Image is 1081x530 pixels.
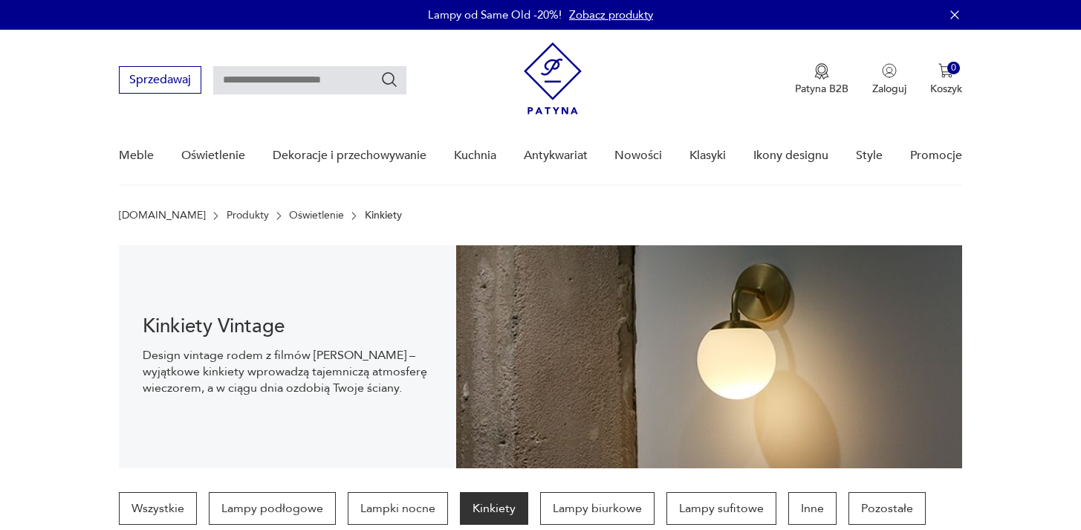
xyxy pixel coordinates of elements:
a: Lampki nocne [348,492,448,525]
p: Koszyk [930,82,962,96]
a: Style [856,127,883,184]
img: Kinkiety vintage [456,245,962,468]
a: Ikona medaluPatyna B2B [795,63,848,96]
a: Produkty [227,210,269,222]
a: Klasyki [689,127,726,184]
a: Sprzedawaj [119,76,201,86]
a: Antykwariat [524,127,588,184]
p: Design vintage rodem z filmów [PERSON_NAME] – wyjątkowe kinkiety wprowadzą tajemniczą atmosferę w... [143,347,432,396]
a: Oświetlenie [181,127,245,184]
button: Szukaj [380,71,398,88]
a: [DOMAIN_NAME] [119,210,206,222]
p: Patyna B2B [795,82,848,96]
button: Sprzedawaj [119,66,201,94]
a: Pozostałe [848,492,926,525]
button: 0Koszyk [930,63,962,96]
img: Ikona medalu [814,63,829,80]
a: Zobacz produkty [569,7,653,22]
a: Kuchnia [454,127,496,184]
a: Inne [788,492,837,525]
a: Lampy podłogowe [209,492,336,525]
img: Ikonka użytkownika [882,63,897,78]
a: Kinkiety [460,492,528,525]
h1: Kinkiety Vintage [143,317,432,335]
a: Lampy biurkowe [540,492,655,525]
a: Oświetlenie [289,210,344,222]
p: Lampy od Same Old -20%! [428,7,562,22]
img: Ikona koszyka [938,63,953,78]
button: Patyna B2B [795,63,848,96]
button: Zaloguj [872,63,906,96]
img: Patyna - sklep z meblami i dekoracjami vintage [524,42,582,114]
a: Promocje [910,127,962,184]
p: Kinkiety [365,210,402,222]
a: Dekoracje i przechowywanie [273,127,426,184]
a: Wszystkie [119,492,197,525]
a: Lampy sufitowe [666,492,776,525]
p: Zaloguj [872,82,906,96]
a: Meble [119,127,154,184]
a: Ikony designu [753,127,828,184]
div: 0 [947,62,960,74]
a: Nowości [614,127,662,184]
